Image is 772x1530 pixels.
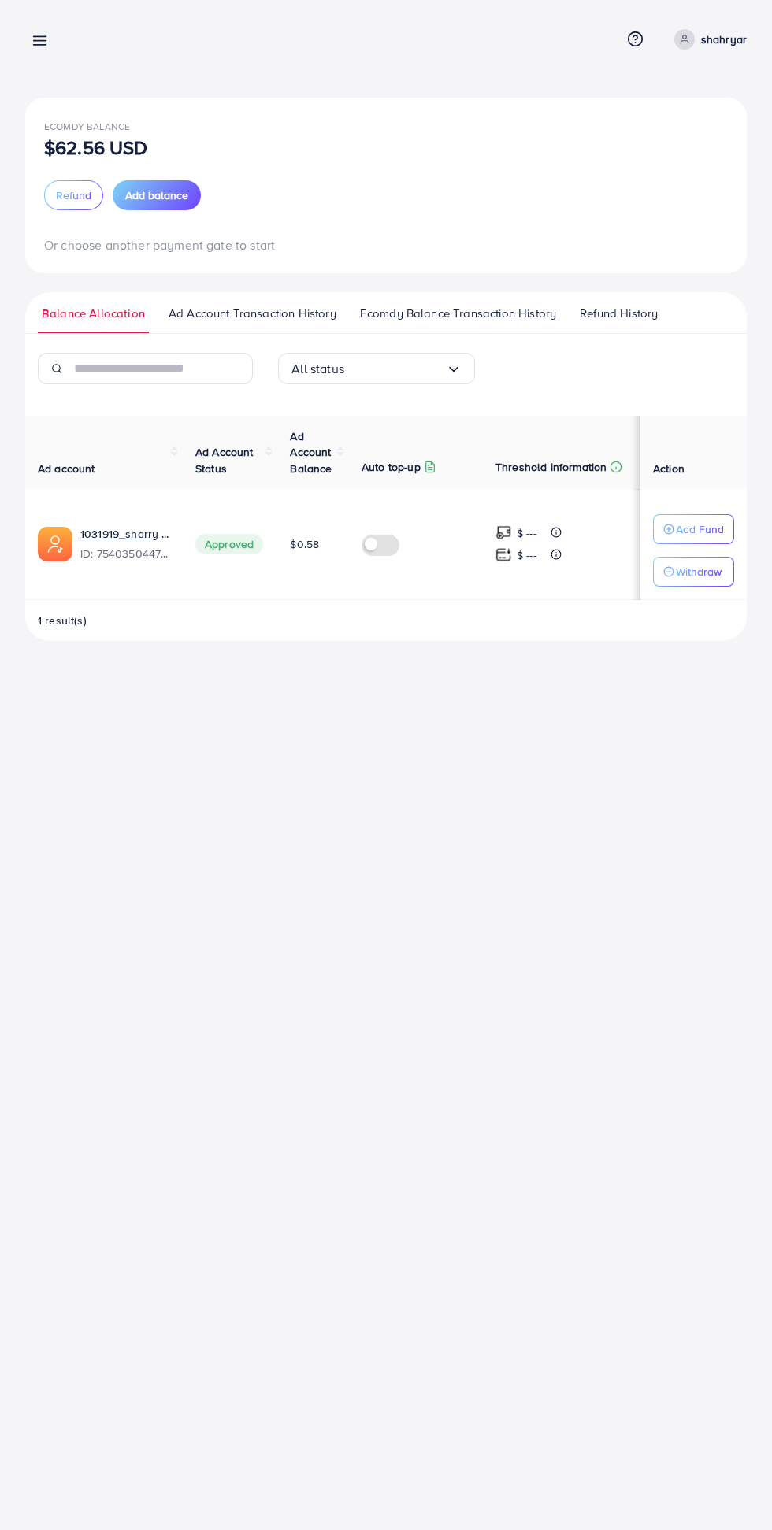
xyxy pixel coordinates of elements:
[42,305,145,322] span: Balance Allocation
[80,546,170,561] span: ID: 7540350447681863698
[495,546,512,563] img: top-up amount
[517,524,536,543] p: $ ---
[278,353,475,384] div: Search for option
[80,526,170,562] div: <span class='underline'>1031919_sharry mughal_1755624852344</span></br>7540350447681863698
[362,458,421,476] p: Auto top-up
[290,536,319,552] span: $0.58
[653,514,734,544] button: Add Fund
[344,357,446,381] input: Search for option
[291,357,344,381] span: All status
[676,562,722,581] p: Withdraw
[56,187,91,203] span: Refund
[653,461,685,476] span: Action
[38,527,72,561] img: ic-ads-acc.e4c84228.svg
[125,187,188,203] span: Add balance
[495,524,512,541] img: top-up amount
[360,305,556,322] span: Ecomdy Balance Transaction History
[38,461,95,476] span: Ad account
[44,180,103,210] button: Refund
[653,557,734,587] button: Withdraw
[676,520,724,539] p: Add Fund
[44,235,728,254] p: Or choose another payment gate to start
[580,305,658,322] span: Refund History
[290,428,332,476] span: Ad Account Balance
[44,120,130,133] span: Ecomdy Balance
[38,613,87,628] span: 1 result(s)
[169,305,336,322] span: Ad Account Transaction History
[113,180,201,210] button: Add balance
[195,534,263,554] span: Approved
[195,444,254,476] span: Ad Account Status
[668,29,747,50] a: shahryar
[44,138,148,157] p: $62.56 USD
[80,526,170,542] a: 1031919_sharry mughal_1755624852344
[517,546,536,565] p: $ ---
[495,458,607,476] p: Threshold information
[701,30,747,49] p: shahryar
